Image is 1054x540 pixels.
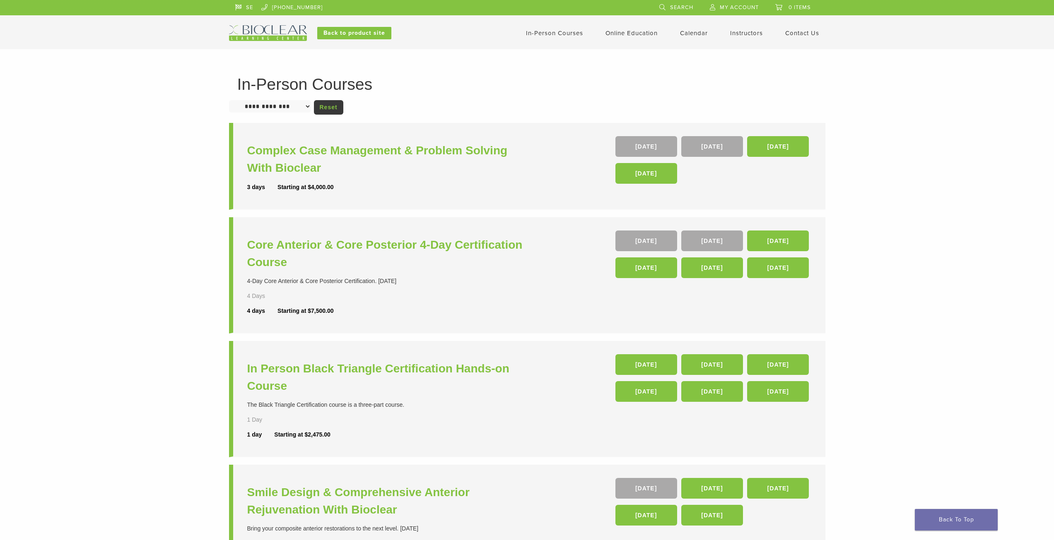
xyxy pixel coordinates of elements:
[747,257,809,278] a: [DATE]
[247,183,278,192] div: 3 days
[247,236,529,271] a: Core Anterior & Core Posterior 4-Day Certification Course
[681,257,743,278] a: [DATE]
[615,478,677,499] a: [DATE]
[605,29,658,37] a: Online Education
[247,415,289,424] div: 1 Day
[526,29,583,37] a: In-Person Courses
[670,4,693,11] span: Search
[747,381,809,402] a: [DATE]
[229,25,307,41] img: Bioclear
[277,183,333,192] div: Starting at $4,000.00
[247,360,529,395] a: In Person Black Triangle Certification Hands-on Course
[681,354,743,375] a: [DATE]
[680,29,708,37] a: Calendar
[247,292,289,300] div: 4 Days
[317,27,391,39] a: Back to product site
[615,230,811,282] div: , , , , ,
[277,307,333,315] div: Starting at $7,500.00
[237,76,817,92] h1: In-Person Courses
[615,354,677,375] a: [DATE]
[730,29,763,37] a: Instructors
[247,430,275,439] div: 1 day
[615,354,811,406] div: , , , , ,
[615,505,677,526] a: [DATE]
[314,100,343,115] a: Reset
[681,136,743,157] a: [DATE]
[274,430,330,439] div: Starting at $2,475.00
[247,484,529,518] a: Smile Design & Comprehensive Anterior Rejuvenation With Bioclear
[915,509,998,530] a: Back To Top
[681,478,743,499] a: [DATE]
[615,381,677,402] a: [DATE]
[615,230,677,251] a: [DATE]
[747,354,809,375] a: [DATE]
[247,277,529,286] div: 4-Day Core Anterior & Core Posterior Certification. [DATE]
[247,401,529,409] div: The Black Triangle Certification course is a three-part course.
[615,136,677,157] a: [DATE]
[615,163,677,184] a: [DATE]
[247,142,529,177] a: Complex Case Management & Problem Solving With Bioclear
[681,505,743,526] a: [DATE]
[789,4,811,11] span: 0 items
[681,381,743,402] a: [DATE]
[615,136,811,188] div: , , ,
[615,478,811,530] div: , , , ,
[615,257,677,278] a: [DATE]
[247,524,529,533] div: Bring your composite anterior restorations to the next level. [DATE]
[247,307,278,315] div: 4 days
[747,136,809,157] a: [DATE]
[681,230,743,251] a: [DATE]
[785,29,819,37] a: Contact Us
[747,230,809,251] a: [DATE]
[747,478,809,499] a: [DATE]
[720,4,759,11] span: My Account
